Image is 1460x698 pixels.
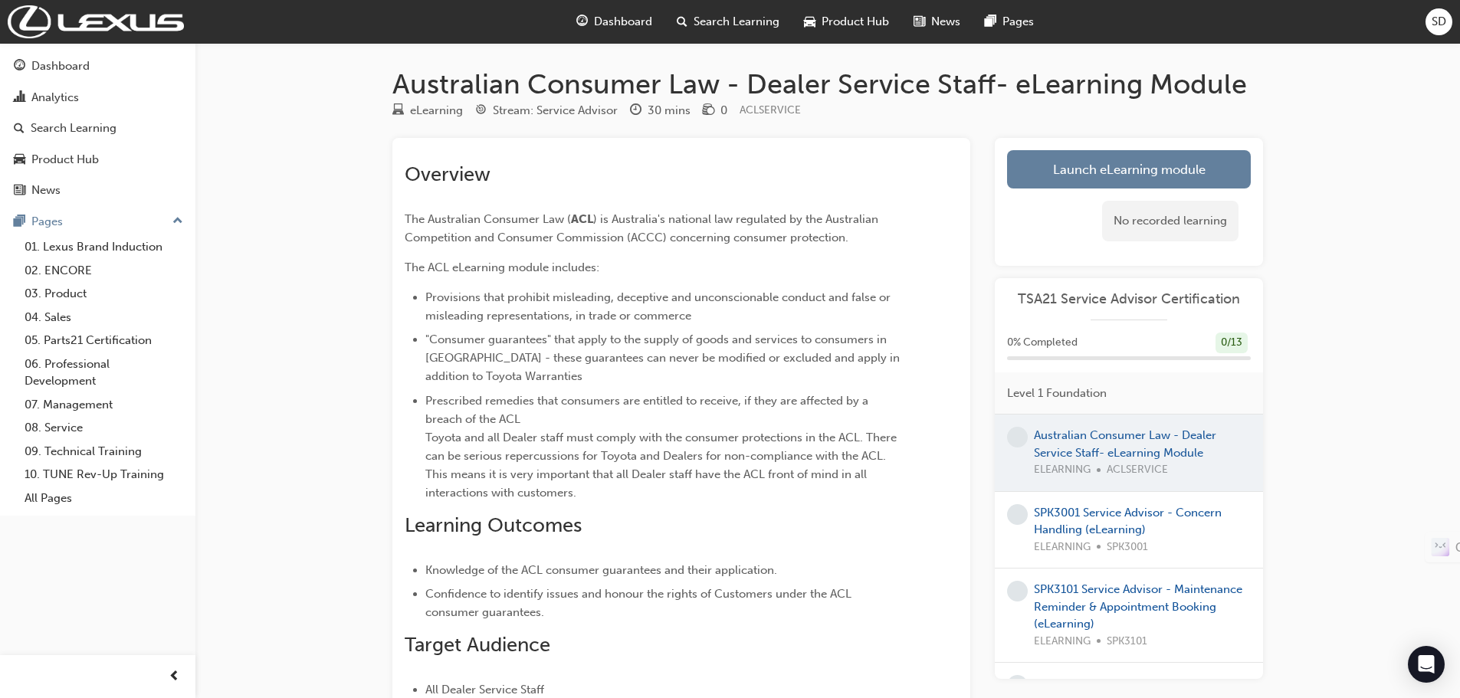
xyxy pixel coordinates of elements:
[6,52,189,80] a: Dashboard
[6,208,189,236] button: Pages
[14,91,25,105] span: chart-icon
[8,5,184,38] img: Trak
[1007,504,1028,525] span: learningRecordVerb_NONE-icon
[425,587,855,619] span: Confidence to identify issues and honour the rights of Customers under the ACL consumer guarantees.
[1432,13,1446,31] span: SD
[6,84,189,112] a: Analytics
[630,101,691,120] div: Duration
[31,213,63,231] div: Pages
[703,104,714,118] span: money-icon
[931,13,960,31] span: News
[169,667,180,687] span: prev-icon
[18,282,189,306] a: 03. Product
[6,114,189,143] a: Search Learning
[410,102,463,120] div: eLearning
[1007,385,1107,402] span: Level 1 Foundation
[1107,633,1147,650] span: SPK3101
[630,104,641,118] span: clock-icon
[985,12,996,31] span: pages-icon
[594,13,652,31] span: Dashboard
[405,633,550,657] span: Target Audience
[6,49,189,208] button: DashboardAnalyticsSearch LearningProduct HubNews
[1034,582,1242,631] a: SPK3101 Service Advisor - Maintenance Reminder & Appointment Booking (eLearning)
[14,122,25,136] span: search-icon
[18,259,189,283] a: 02. ENCORE
[14,60,25,74] span: guage-icon
[14,153,25,167] span: car-icon
[720,102,727,120] div: 0
[1107,539,1148,556] span: SPK3001
[425,683,544,696] span: All Dealer Service Staff
[740,103,801,116] span: Learning resource code
[792,6,901,38] a: car-iconProduct Hub
[425,394,900,500] span: Prescribed remedies that consumers are entitled to receive, if they are affected by a breach of t...
[31,151,99,169] div: Product Hub
[18,416,189,440] a: 08. Service
[14,215,25,229] span: pages-icon
[901,6,973,38] a: news-iconNews
[405,261,599,274] span: The ACL eLearning module includes:
[822,13,889,31] span: Product Hub
[18,440,189,464] a: 09. Technical Training
[571,212,593,226] span: ACL
[475,101,618,120] div: Stream
[18,463,189,487] a: 10. TUNE Rev-Up Training
[648,102,691,120] div: 30 mins
[405,212,881,244] span: ) is Australia's national law regulated by the Australian Competition and Consumer Commission (AC...
[392,101,463,120] div: Type
[804,12,815,31] span: car-icon
[31,120,116,137] div: Search Learning
[703,101,727,120] div: Price
[564,6,664,38] a: guage-iconDashboard
[31,182,61,199] div: News
[18,487,189,510] a: All Pages
[172,211,183,231] span: up-icon
[18,329,189,352] a: 05. Parts21 Certification
[1007,427,1028,447] span: learningRecordVerb_NONE-icon
[392,67,1263,101] h1: Australian Consumer Law - Dealer Service Staff- eLearning Module
[18,393,189,417] a: 07. Management
[18,306,189,329] a: 04. Sales
[1007,334,1078,352] span: 0 % Completed
[405,513,582,537] span: Learning Outcomes
[6,176,189,205] a: News
[973,6,1046,38] a: pages-iconPages
[1426,8,1452,35] button: SD
[1007,581,1028,601] span: learningRecordVerb_NONE-icon
[1007,150,1251,188] a: Launch eLearning module
[576,12,588,31] span: guage-icon
[493,102,618,120] div: Stream: Service Advisor
[14,184,25,198] span: news-icon
[405,212,571,226] span: The Australian Consumer Law (
[425,563,777,577] span: Knowledge of the ACL consumer guarantees and their application.
[694,13,779,31] span: Search Learning
[1002,13,1034,31] span: Pages
[31,57,90,75] div: Dashboard
[1408,646,1445,683] div: Open Intercom Messenger
[914,12,925,31] span: news-icon
[6,146,189,174] a: Product Hub
[1007,290,1251,308] a: TSA21 Service Advisor Certification
[18,235,189,259] a: 01. Lexus Brand Induction
[425,333,903,383] span: "Consumer guarantees" that apply to the supply of goods and services to consumers in [GEOGRAPHIC_...
[1034,539,1091,556] span: ELEARNING
[1216,333,1248,353] div: 0 / 13
[1007,675,1028,696] span: learningRecordVerb_NONE-icon
[18,352,189,393] a: 06. Professional Development
[664,6,792,38] a: search-iconSearch Learning
[405,162,490,186] span: Overview
[1034,506,1222,537] a: SPK3001 Service Advisor - Concern Handling (eLearning)
[475,104,487,118] span: target-icon
[677,12,687,31] span: search-icon
[392,104,404,118] span: learningResourceType_ELEARNING-icon
[1102,201,1239,241] div: No recorded learning
[425,290,894,323] span: Provisions that prohibit misleading, deceptive and unconscionable conduct and false or misleading...
[1034,633,1091,650] span: ELEARNING
[31,89,79,107] div: Analytics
